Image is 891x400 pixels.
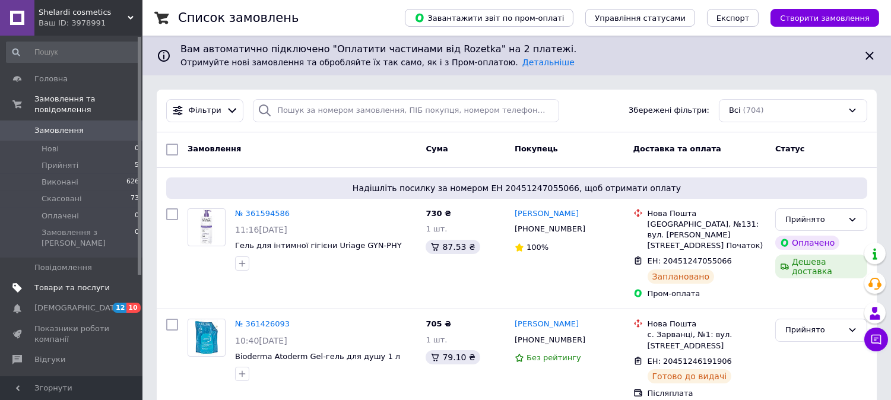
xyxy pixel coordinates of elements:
span: Статус [775,144,805,153]
span: Без рейтингу [527,353,581,362]
span: [DEMOGRAPHIC_DATA] [34,303,122,313]
div: 87.53 ₴ [426,240,480,254]
div: 79.10 ₴ [426,350,480,364]
input: Пошук [6,42,140,63]
span: Всі [729,105,741,116]
div: Дешева доставка [775,255,867,278]
span: (704) [743,106,764,115]
div: Післяплата [648,388,766,399]
span: ЕН: 20451247055066 [648,256,732,265]
button: Чат з покупцем [864,328,888,351]
span: 10:40[DATE] [235,336,287,345]
span: Фільтри [189,105,221,116]
span: 12 [113,303,126,313]
span: 10 [126,303,140,313]
span: Покупець [515,144,558,153]
div: Нова Пошта [648,319,766,329]
span: Покупці [34,374,66,385]
button: Створити замовлення [770,9,879,27]
a: № 361594586 [235,209,290,218]
span: Cума [426,144,448,153]
span: Управління статусами [595,14,686,23]
div: [PHONE_NUMBER] [512,332,588,348]
img: Фото товару [195,319,218,356]
a: Bioderma Atoderm Gel-гель для душу 1 л [235,352,400,361]
span: 5 [135,160,139,171]
button: Завантажити звіт по пром-оплаті [405,9,573,27]
span: 0 [135,227,139,249]
span: Замовлення [188,144,241,153]
img: Фото товару [194,209,219,246]
span: 11:16[DATE] [235,225,287,234]
span: Оплачені [42,211,79,221]
div: [PHONE_NUMBER] [512,221,588,237]
div: Пром-оплата [648,288,766,299]
a: [PERSON_NAME] [515,208,579,220]
span: 0 [135,211,139,221]
h1: Список замовлень [178,11,299,25]
span: Експорт [716,14,750,23]
a: Фото товару [188,208,226,246]
span: Товари та послуги [34,282,110,293]
span: Головна [34,74,68,84]
span: ЕН: 20451246191906 [648,357,732,366]
a: Гель для інтимної гігієни Uriage GYN-PHY [235,241,402,250]
div: Заплановано [648,269,715,284]
div: Прийнято [785,214,843,226]
span: Замовлення з [PERSON_NAME] [42,227,135,249]
div: Нова Пошта [648,208,766,219]
span: Виконані [42,177,78,188]
div: Готово до видачі [648,369,732,383]
a: Фото товару [188,319,226,357]
div: Прийнято [785,324,843,336]
span: Замовлення та повідомлення [34,94,142,115]
span: 626 [126,177,139,188]
span: Повідомлення [34,262,92,273]
a: № 361426093 [235,319,290,328]
div: с. Зарванці, №1: вул. [STREET_ADDRESS] [648,329,766,351]
span: Скасовані [42,193,82,204]
span: Доставка та оплата [633,144,721,153]
span: Завантажити звіт по пром-оплаті [414,12,564,23]
div: Оплачено [775,236,839,250]
span: 705 ₴ [426,319,451,328]
span: Прийняті [42,160,78,171]
span: Збережені фільтри: [629,105,709,116]
span: Показники роботи компанії [34,323,110,345]
span: Створити замовлення [780,14,870,23]
div: [GEOGRAPHIC_DATA], №131: вул. [PERSON_NAME][STREET_ADDRESS] Початок) [648,219,766,252]
span: Відгуки [34,354,65,365]
span: 1 шт. [426,335,447,344]
a: Створити замовлення [759,13,879,22]
a: Детальніше [522,58,575,67]
span: Надішліть посилку за номером ЕН 20451247055066, щоб отримати оплату [171,182,863,194]
span: 1 шт. [426,224,447,233]
span: Вам автоматично підключено "Оплатити частинами від Rozetka" на 2 платежі. [180,43,853,56]
button: Експорт [707,9,759,27]
input: Пошук за номером замовлення, ПІБ покупця, номером телефону, Email, номером накладної [253,99,559,122]
a: [PERSON_NAME] [515,319,579,330]
span: 73 [131,193,139,204]
span: Shelardi cosmetics [39,7,128,18]
span: Отримуйте нові замовлення та обробляйте їх так само, як і з Пром-оплатою. [180,58,575,67]
span: 0 [135,144,139,154]
span: 730 ₴ [426,209,451,218]
span: Замовлення [34,125,84,136]
span: 100% [527,243,548,252]
button: Управління статусами [585,9,695,27]
span: Нові [42,144,59,154]
div: Ваш ID: 3978991 [39,18,142,28]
